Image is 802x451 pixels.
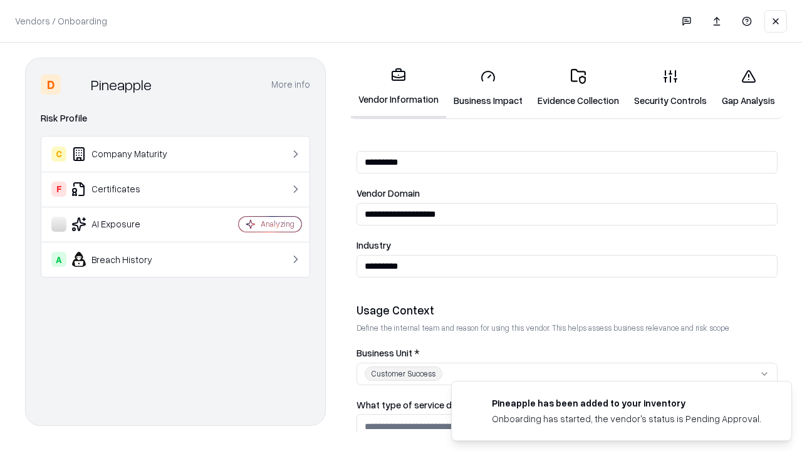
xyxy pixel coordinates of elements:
div: D [41,75,61,95]
div: Breach History [51,252,201,267]
div: Onboarding has started, the vendor's status is Pending Approval. [492,412,761,425]
label: Vendor Domain [357,189,778,198]
label: What type of service does the vendor provide? * [357,400,778,410]
label: Industry [357,241,778,250]
div: AI Exposure [51,217,201,232]
a: Gap Analysis [714,59,783,117]
a: Security Controls [627,59,714,117]
div: Pineapple [91,75,152,95]
div: Pineapple has been added to your inventory [492,397,761,410]
img: Pineapple [66,75,86,95]
p: Define the internal team and reason for using this vendor. This helps assess business relevance a... [357,323,778,333]
a: Evidence Collection [530,59,627,117]
div: Analyzing [261,219,294,229]
div: Customer Success [365,366,442,381]
p: Vendors / Onboarding [15,14,107,28]
div: Usage Context [357,303,778,318]
a: Vendor Information [351,58,446,118]
div: F [51,182,66,197]
img: pineappleenergy.com [467,397,482,412]
button: More info [271,73,310,96]
div: C [51,147,66,162]
a: Business Impact [446,59,530,117]
label: Business Unit * [357,348,778,358]
div: A [51,252,66,267]
div: Company Maturity [51,147,201,162]
button: Customer Success [357,363,778,385]
div: Risk Profile [41,111,310,126]
div: Certificates [51,182,201,197]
